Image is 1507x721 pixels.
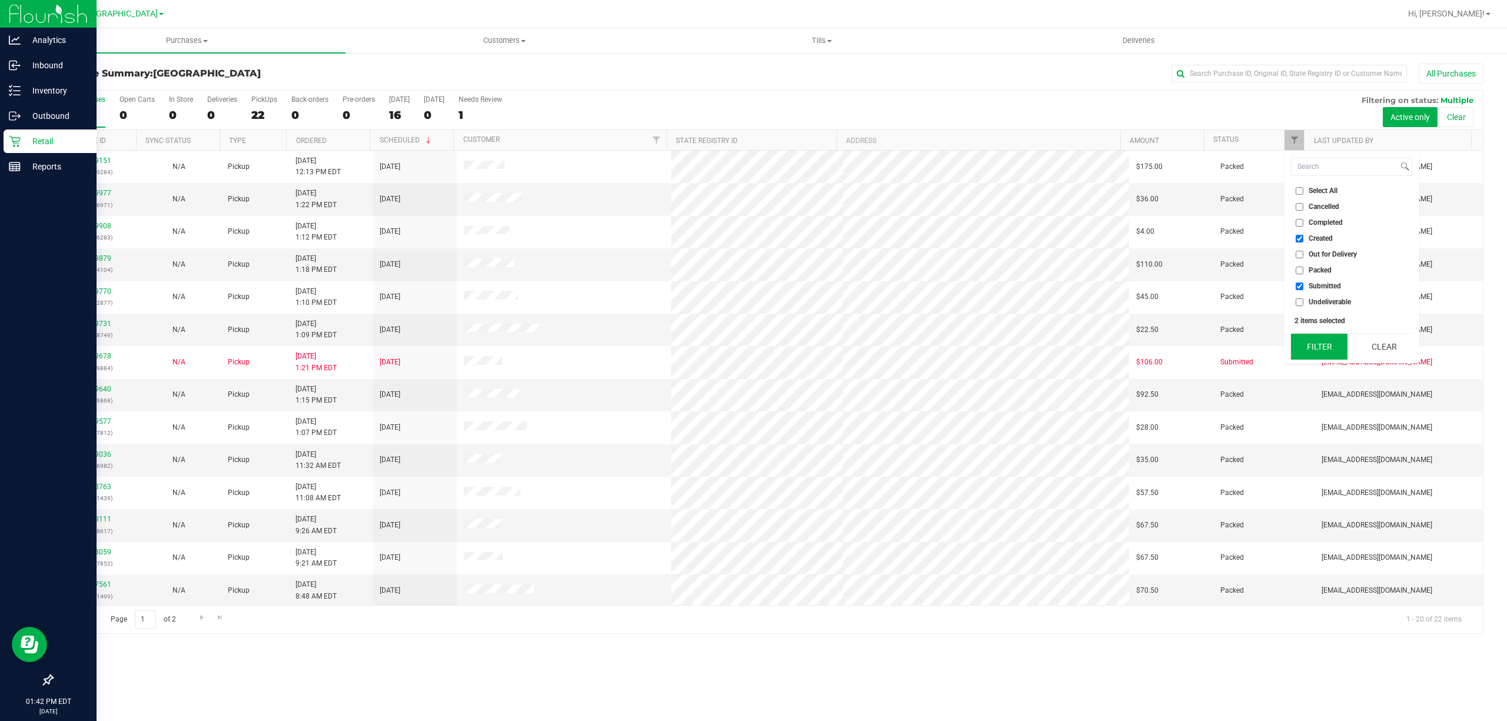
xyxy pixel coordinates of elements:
span: Submitted [1309,283,1341,290]
span: Packed [1220,487,1244,499]
span: $45.00 [1136,291,1159,303]
span: Completed [1309,219,1343,226]
span: Out for Delivery [1309,251,1357,258]
span: Packed [1220,389,1244,400]
a: Status [1213,135,1239,144]
input: Select All [1296,187,1303,195]
input: Search Purchase ID, Original ID, State Registry ID or Customer Name... [1171,65,1407,82]
a: Scheduled [380,136,433,144]
span: Pickup [228,226,250,237]
a: 11848111 [78,515,111,523]
h3: Purchase Summary: [52,68,529,79]
button: Clear [1439,107,1473,127]
span: Pickup [228,194,250,205]
a: 11848763 [78,483,111,491]
span: Pickup [228,454,250,466]
inline-svg: Retail [9,135,21,147]
div: Deliveries [207,95,237,104]
span: Pickup [228,520,250,531]
span: Created [1309,235,1333,242]
a: Amount [1130,137,1159,145]
a: Filter [1284,130,1304,150]
a: State Registry ID [676,137,738,145]
div: 1 [459,108,502,122]
p: Retail [21,134,91,148]
span: [GEOGRAPHIC_DATA] [77,9,158,19]
button: All Purchases [1419,64,1483,84]
div: 0 [291,108,328,122]
span: [DATE] 1:21 PM EDT [296,351,337,373]
span: [DATE] 1:10 PM EDT [296,286,337,308]
span: Not Applicable [172,325,185,334]
span: Packed [1309,267,1332,274]
span: $36.00 [1136,194,1159,205]
span: [DATE] [380,194,400,205]
span: Pickup [228,422,250,433]
span: [DATE] 9:26 AM EDT [296,514,337,536]
span: [DATE] [380,259,400,270]
span: $70.50 [1136,585,1159,596]
span: Not Applicable [172,227,185,235]
a: Go to the next page [193,610,210,626]
input: Search [1292,158,1398,175]
div: Needs Review [459,95,502,104]
button: N/A [172,389,185,400]
div: Pre-orders [343,95,375,104]
span: [DATE] [380,226,400,237]
span: Pickup [228,487,250,499]
input: Cancelled [1296,203,1303,211]
span: Deliveries [1107,35,1171,46]
a: Ordered [296,137,327,145]
a: Go to the last page [212,610,229,626]
button: N/A [172,291,185,303]
span: Packed [1220,226,1244,237]
span: Not Applicable [172,162,185,171]
span: Packed [1220,194,1244,205]
div: 0 [343,108,375,122]
span: $22.50 [1136,324,1159,335]
button: Clear [1356,334,1412,360]
span: $92.50 [1136,389,1159,400]
span: [DATE] 9:21 AM EDT [296,547,337,569]
input: Submitted [1296,283,1303,290]
p: Outbound [21,109,91,123]
input: 1 [135,610,156,629]
span: Packed [1220,552,1244,563]
span: [DATE] [380,161,400,172]
a: 11849640 [78,385,111,393]
th: Address [837,130,1120,151]
button: N/A [172,324,185,335]
span: [EMAIL_ADDRESS][DOMAIN_NAME] [1322,389,1432,400]
span: Submitted [1220,357,1253,368]
span: Not Applicable [172,489,185,497]
a: Sync Status [145,137,191,145]
span: Tills [663,35,980,46]
div: 0 [207,108,237,122]
span: $28.00 [1136,422,1159,433]
span: [EMAIL_ADDRESS][DOMAIN_NAME] [1322,585,1432,596]
a: 11849908 [78,222,111,230]
span: Packed [1220,259,1244,270]
inline-svg: Reports [9,161,21,172]
iframe: Resource center [12,627,47,662]
div: 2 items selected [1294,317,1409,325]
span: Not Applicable [172,553,185,561]
p: Analytics [21,33,91,47]
span: $175.00 [1136,161,1163,172]
a: Customer [463,135,500,144]
a: 11849577 [78,417,111,426]
span: [GEOGRAPHIC_DATA] [153,68,261,79]
span: Packed [1220,291,1244,303]
a: 11849678 [78,352,111,360]
input: Packed [1296,267,1303,274]
span: [DATE] [380,585,400,596]
span: Pickup [228,552,250,563]
span: Packed [1220,454,1244,466]
inline-svg: Analytics [9,34,21,46]
span: 1 - 20 of 22 items [1397,610,1471,628]
button: N/A [172,259,185,270]
span: Filtering on status: [1362,95,1438,105]
span: Pickup [228,291,250,303]
span: Cancelled [1309,203,1339,210]
span: $35.00 [1136,454,1159,466]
